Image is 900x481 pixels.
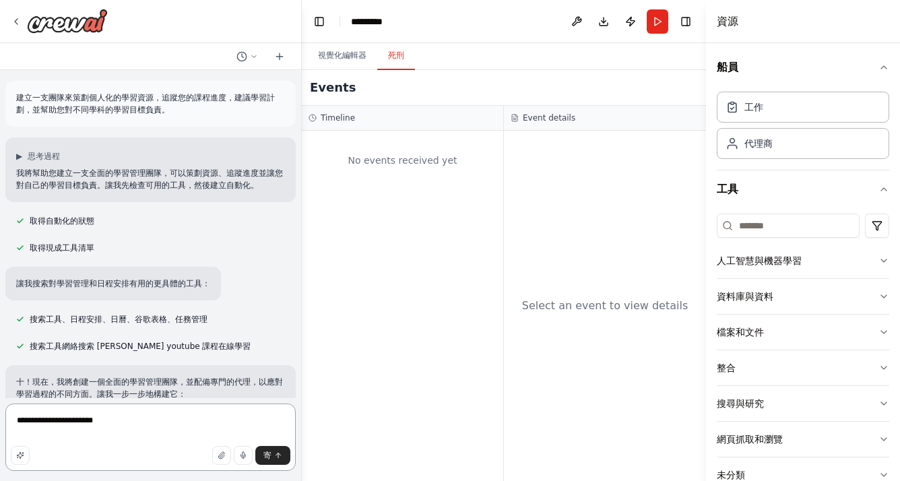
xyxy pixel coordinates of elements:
[717,279,889,314] button: 資料庫與資料
[307,42,377,70] button: 視覺化編輯器
[717,397,764,410] div: 搜尋與研究
[231,49,263,65] button: Switch to previous chat
[717,181,738,197] font: 工具
[717,290,773,303] div: 資料庫與資料
[676,12,695,31] button: 隱藏右側邊欄
[717,243,889,278] button: 人工智慧與機器學習
[744,137,773,150] div: 代理商
[16,151,60,162] button: ▶思考過程
[234,446,253,465] button: Click to speak your automation idea
[30,314,207,325] span: 搜索工具、日程安排、日曆、谷歌表格、任務管理
[255,446,290,465] button: 寄
[717,432,783,446] div: 網頁抓取和瀏覽
[717,170,889,208] button: 工具
[717,361,736,375] div: 整合
[212,446,231,465] button: Upload files
[717,422,889,457] button: 網頁抓取和瀏覽
[16,278,210,290] p: 讓我搜索對學習管理和日程安排有用的更具體的工具：
[30,243,94,253] span: 取得現成工具清單
[310,12,329,31] button: 隱藏左側邊欄
[28,151,60,162] span: 思考過程
[744,100,763,114] div: 工作
[309,137,496,183] div: No events received yet
[717,86,889,170] div: 船員
[717,254,802,267] div: 人工智慧與機器學習
[717,59,738,75] font: 船員
[717,49,889,86] button: 船員
[351,15,436,28] nav: 麵包屑
[717,325,764,339] div: 檔案和文件
[269,49,290,65] button: Start a new chat
[717,315,889,350] button: 檔案和文件
[16,376,285,400] p: 十！現在，我將創建一個全面的學習管理團隊，並配備專門的代理，以應對學習過程的不同方面。讓我一步一步地構建它：
[717,386,889,421] button: 搜尋與研究
[27,9,108,33] img: 標誌
[310,78,356,97] h2: Events
[16,167,285,191] p: 我將幫助您建立一支全面的學習管理團隊，可以策劃資源、追蹤進度並讓您對自己的學習目標負責。讓我先檢查可用的工具，然後建立自動化。
[523,113,575,123] h3: Event details
[522,298,688,314] div: Select an event to view details
[263,450,271,461] span: 寄
[11,446,30,465] button: Improve this prompt
[30,216,94,226] span: 取得自動化的狀態
[717,350,889,385] button: 整合
[717,13,738,30] h4: 資源
[16,151,22,162] span: ▶
[321,113,355,123] h3: Timeline
[377,42,415,70] button: 死刑
[30,341,251,352] span: 搜索工具網絡搜索 [PERSON_NAME] youtube 課程在線學習
[16,92,285,116] p: 建立一支團隊來策劃個人化的學習資源，追蹤您的課程進度，建議學習計劃，並幫助您對不同學科的學習目標負責。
